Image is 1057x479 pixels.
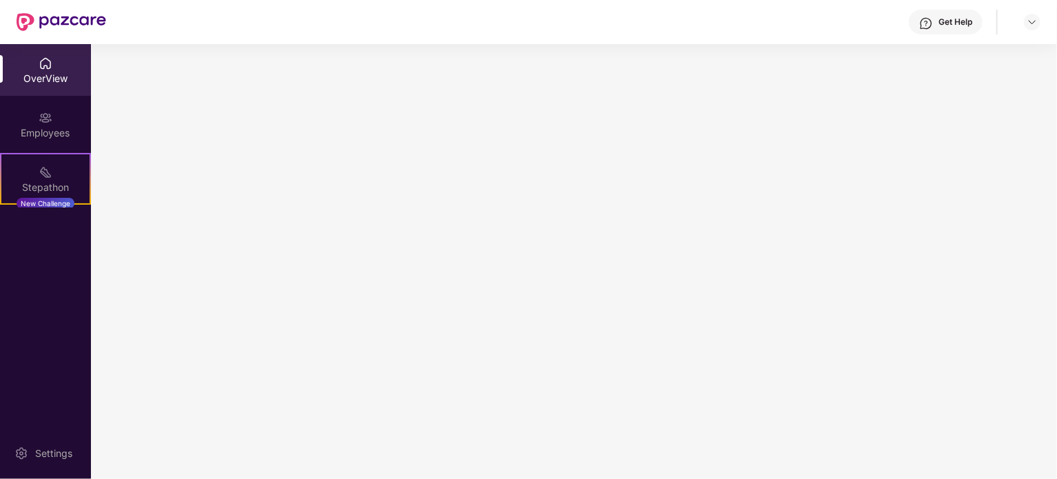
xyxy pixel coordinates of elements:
[1027,17,1038,28] img: svg+xml;base64,PHN2ZyBpZD0iRHJvcGRvd24tMzJ4MzIiIHhtbG5zPSJodHRwOi8vd3d3LnczLm9yZy8yMDAwL3N2ZyIgd2...
[17,13,106,31] img: New Pazcare Logo
[39,111,52,125] img: svg+xml;base64,PHN2ZyBpZD0iRW1wbG95ZWVzIiB4bWxucz0iaHR0cDovL3d3dy53My5vcmcvMjAwMC9zdmciIHdpZHRoPS...
[31,447,76,460] div: Settings
[39,57,52,70] img: svg+xml;base64,PHN2ZyBpZD0iSG9tZSIgeG1sbnM9Imh0dHA6Ly93d3cudzMub3JnLzIwMDAvc3ZnIiB3aWR0aD0iMjAiIG...
[17,198,74,209] div: New Challenge
[938,17,972,28] div: Get Help
[919,17,933,30] img: svg+xml;base64,PHN2ZyBpZD0iSGVscC0zMngzMiIgeG1sbnM9Imh0dHA6Ly93d3cudzMub3JnLzIwMDAvc3ZnIiB3aWR0aD...
[14,447,28,460] img: svg+xml;base64,PHN2ZyBpZD0iU2V0dGluZy0yMHgyMCIgeG1sbnM9Imh0dHA6Ly93d3cudzMub3JnLzIwMDAvc3ZnIiB3aW...
[39,165,52,179] img: svg+xml;base64,PHN2ZyB4bWxucz0iaHR0cDovL3d3dy53My5vcmcvMjAwMC9zdmciIHdpZHRoPSIyMSIgaGVpZ2h0PSIyMC...
[1,181,90,194] div: Stepathon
